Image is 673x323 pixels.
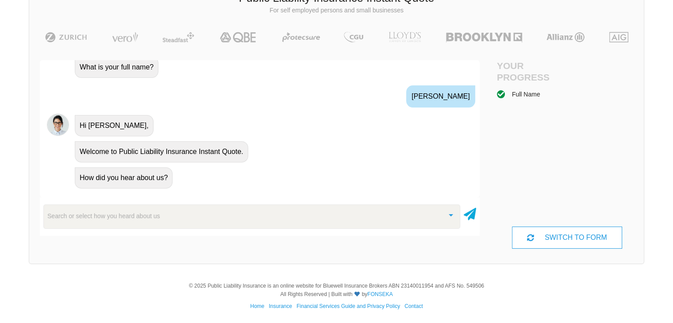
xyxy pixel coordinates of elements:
div: How did you hear about us? [75,167,173,188]
div: Hi [PERSON_NAME], [75,115,154,136]
img: Allianz | Public Liability Insurance [542,32,589,42]
img: Steadfast | Public Liability Insurance [159,32,198,42]
img: Chatbot | PLI [47,114,69,136]
span: Search or select how you heard about us [47,210,160,221]
img: Brooklyn | Public Liability Insurance [442,32,525,42]
div: What is your full name? [75,57,158,78]
img: AIG | Public Liability Insurance [606,32,632,42]
a: Home [250,303,264,309]
img: Zurich | Public Liability Insurance [41,32,91,42]
img: QBE | Public Liability Insurance [215,32,262,42]
p: For self employed persons and small businesses [36,6,637,15]
img: CGU | Public Liability Insurance [340,32,367,42]
img: LLOYD's | Public Liability Insurance [384,32,426,42]
div: Welcome to Public Liability Insurance Instant Quote. [75,141,248,162]
div: [PERSON_NAME] [406,85,475,108]
div: SWITCH TO FORM [512,227,622,249]
a: Contact [404,303,423,309]
a: FONSEKA [367,291,392,297]
a: Financial Services Guide and Privacy Policy [296,303,400,309]
a: Insurance [269,303,292,309]
div: Full Name [512,89,540,99]
h4: Your Progress [497,60,567,82]
img: Protecsure | Public Liability Insurance [279,32,323,42]
img: Vero | Public Liability Insurance [108,32,142,42]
